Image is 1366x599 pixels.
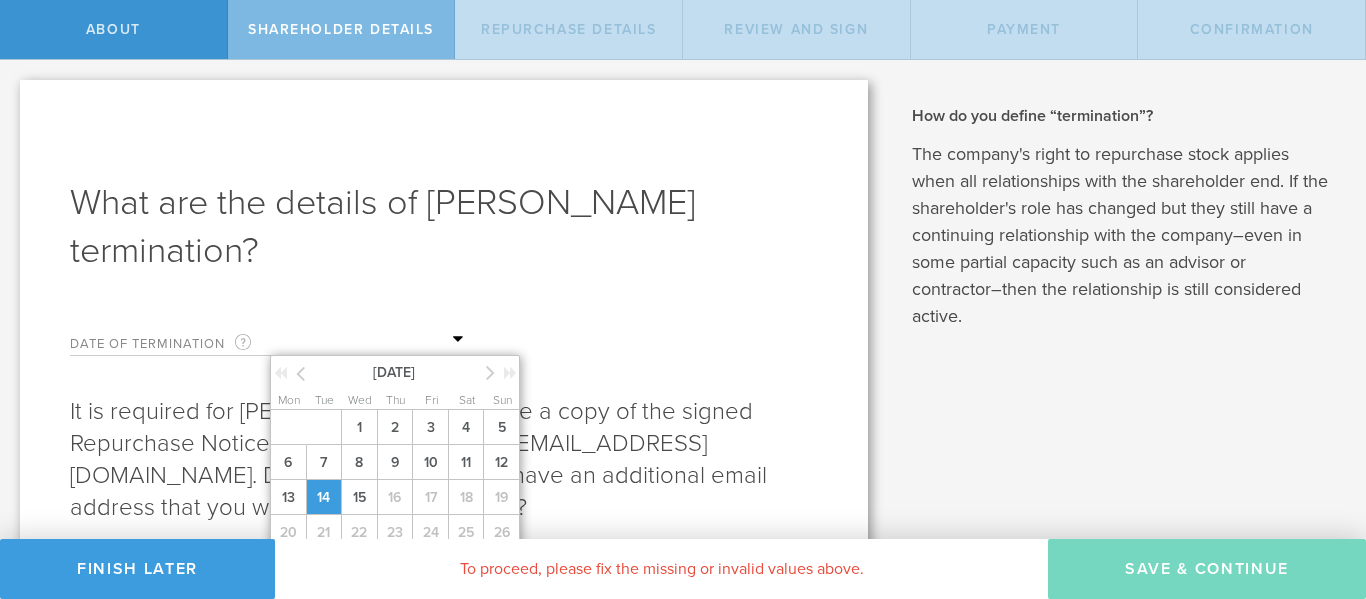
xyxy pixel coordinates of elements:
[448,410,484,445] span: 4
[448,445,484,480] span: 11
[483,410,519,445] span: 5
[386,393,405,407] span: Thu
[248,21,434,38] span: Shareholder Details
[483,445,519,480] span: 12
[315,393,334,407] span: Tue
[1190,21,1314,38] span: Confirmation
[987,21,1061,38] span: Payment
[275,539,1048,599] div: To proceed, please fix the missing or invalid values above.
[306,445,342,480] span: 7
[377,445,413,480] span: 9
[493,393,512,407] span: Sun
[309,361,479,382] span: [DATE]
[412,445,448,480] span: 10
[270,445,306,480] span: 6
[270,480,306,515] span: 13
[459,393,475,407] span: Sat
[341,480,377,515] span: 15
[377,410,413,445] span: 2
[86,21,141,38] span: About
[70,179,818,275] h1: What are the details of [PERSON_NAME] termination?
[306,480,342,515] span: 14
[348,393,372,407] span: Wed
[724,21,868,38] span: Review and Sign
[912,105,1336,127] h2: How do you define “termination”?
[70,396,818,524] p: It is required for [PERSON_NAME] to receive a copy of the signed Repurchase Notice, which we will...
[481,21,657,38] span: Repurchase Details
[412,410,448,445] span: 3
[425,393,439,407] span: Fri
[1266,443,1366,539] iframe: Chat Widget
[341,410,377,445] span: 1
[70,332,270,355] label: Date of Termination
[341,445,377,480] span: 8
[912,141,1336,330] p: The company's right to repurchase stock applies when all relationships with the shareholder end. ...
[278,393,300,407] span: Mon
[1048,539,1366,599] button: Save & Continue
